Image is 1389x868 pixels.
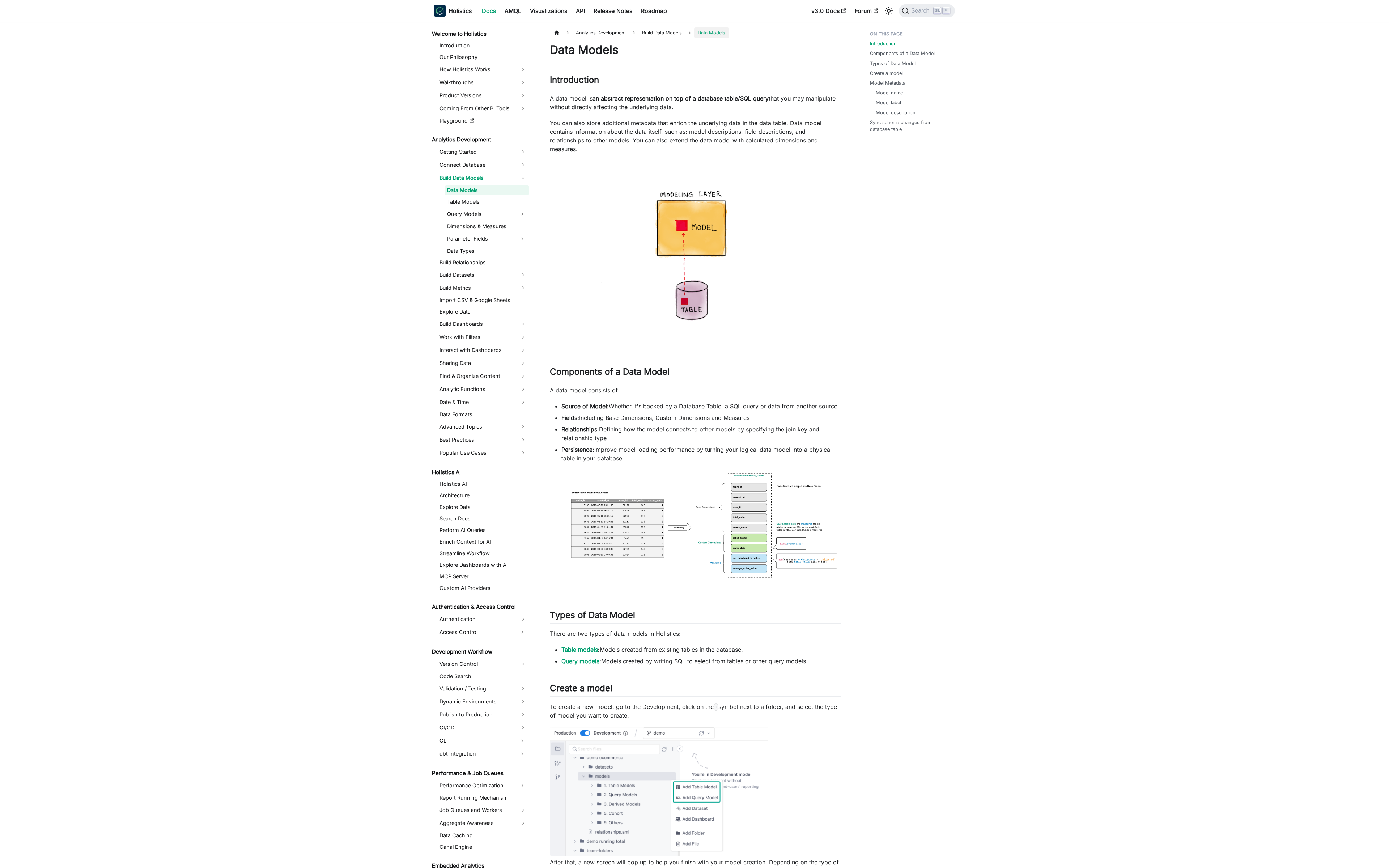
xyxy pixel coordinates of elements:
[516,233,529,244] button: Expand sidebar category 'Parameter Fields'
[589,5,637,17] a: Release Notes
[430,29,529,39] a: Welcome to Holistics
[870,80,905,86] a: Model Metadata
[572,27,629,38] span: Analytics Development
[876,99,901,106] a: Model label
[516,748,529,759] button: Expand sidebar category 'dbt Integration'
[883,5,895,17] button: Switch between dark and light mode (currently light mode)
[437,146,529,158] a: Getting Started
[437,658,529,670] a: Version Control
[437,830,529,841] a: Data Caching
[870,70,903,77] a: Create a model
[437,490,529,501] a: Architecture
[550,386,841,395] p: A data model consists of:
[592,95,769,102] strong: an abstract representation on top of a database table/SQL query
[437,344,529,356] a: Interact with Dashboards
[437,560,529,570] a: Explore Dashboards with AI
[437,671,529,681] a: Code Search
[437,282,529,294] a: Build Metrics
[437,793,529,803] a: Report Running Mechanism
[445,246,529,256] a: Data Types
[561,645,841,654] li: Models created from existing tables in the database.
[694,27,729,38] span: Data Models
[477,5,500,17] a: Docs
[437,735,516,746] a: CLI
[561,426,599,433] strong: Relationships:
[437,548,529,558] a: Streamline Workflow
[445,221,529,231] a: Dimensions & Measures
[500,5,526,17] a: AMQL
[437,683,529,694] a: Validation / Testing
[437,116,529,126] a: Playground
[437,64,529,75] a: How Holistics Works
[550,27,564,38] a: Home page
[437,307,529,317] a: Explore Data
[561,425,841,442] li: Defining how the model connects to other models by specifying the join key and relationship type
[909,8,934,14] span: Search
[550,43,841,57] h1: Data Models
[437,842,529,852] a: Canal Engine
[437,383,529,395] a: Analytic Functions
[437,626,516,638] a: Access Control
[437,331,529,343] a: Work with Filters
[870,40,897,47] a: Introduction
[437,409,529,420] a: Data Formats
[550,27,841,38] nav: Breadcrumbs
[437,295,529,305] a: Import CSV & Google Sheets
[437,613,529,625] a: Authentication
[550,683,841,697] h2: Create a model
[437,159,529,171] a: Connect Database
[430,135,529,145] a: Analytics Development
[437,696,529,707] a: Dynamic Environments
[437,583,529,593] a: Custom AI Providers
[714,703,718,711] code: +
[561,657,841,665] li: Models created by writing SQL to select from tables or other query models
[850,5,883,17] a: Forum
[876,109,916,116] a: Model description
[943,7,950,14] kbd: K
[445,197,529,207] a: Table Models
[437,447,529,459] a: Popular Use Cases
[550,94,841,111] p: A data model is that you may manipulate without directly affecting the underlying data.
[526,5,572,17] a: Visualizations
[638,27,685,38] span: Build Data Models
[561,658,601,665] strong: :
[807,5,850,17] a: v3.0 Docs
[561,646,600,653] strong: :
[437,396,529,408] a: Date & Time
[437,41,529,51] a: Introduction
[437,817,529,829] a: Aggregate Awareness
[561,646,598,653] a: Table models
[561,413,841,422] li: Including Base Dimensions, Custom Dimensions and Measures
[437,357,529,369] a: Sharing Data
[437,722,529,733] a: CI/CD
[449,7,472,15] b: Holistics
[430,647,529,657] a: Development Workflow
[550,119,841,153] p: You can also store additional metadata that enrich the underlying data in the data table. Data mo...
[437,318,529,330] a: Build Dashboards
[434,5,446,17] img: Holistics
[430,768,529,778] a: Performance & Job Queues
[427,22,535,868] nav: Docs sidebar
[561,446,594,453] strong: Persistence:
[437,780,516,791] a: Performance Optimization
[437,502,529,512] a: Explore Data
[437,804,529,816] a: Job Queues and Workers
[445,185,529,195] a: Data Models
[550,702,841,720] p: To create a new model, go to the Development, click on the symbol next to a folder, and select th...
[437,77,529,88] a: Walkthroughs
[572,5,589,17] a: API
[437,571,529,582] a: MCP Server
[437,434,529,446] a: Best Practices
[437,525,529,535] a: Perform AI Queries
[434,5,472,17] a: HolisticsHolistics
[437,269,529,281] a: Build Datasets
[870,60,916,67] a: Types of Data Model
[430,602,529,612] a: Authentication & Access Control
[437,748,516,759] a: dbt Integration
[437,537,529,547] a: Enrich Context for AI
[550,610,841,624] h2: Types of Data Model
[445,208,516,220] a: Query Models
[550,75,841,88] h2: Introduction
[516,626,529,638] button: Expand sidebar category 'Access Control'
[437,172,529,184] a: Build Data Models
